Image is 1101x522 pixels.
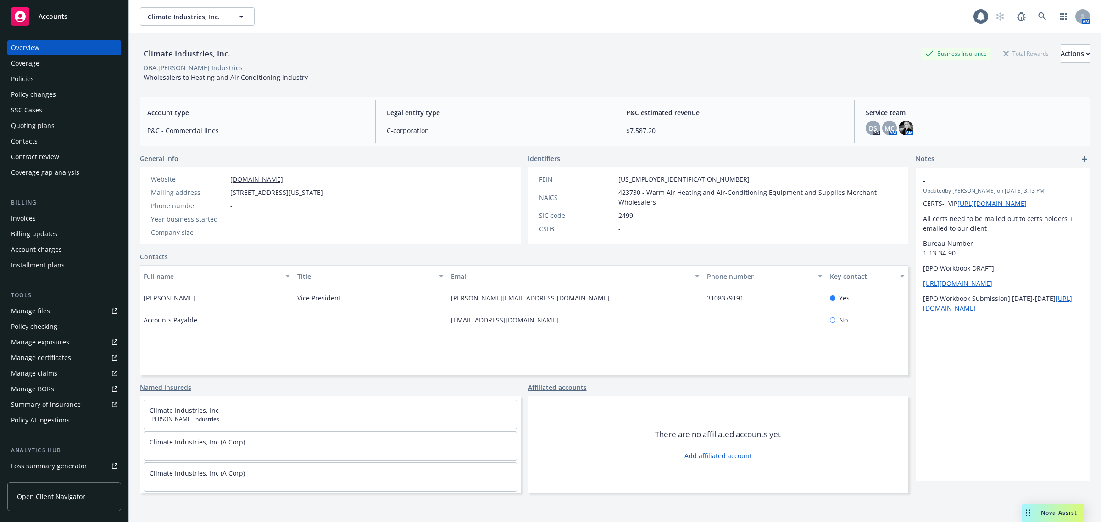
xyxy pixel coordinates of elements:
[294,265,447,287] button: Title
[140,154,178,163] span: General info
[11,258,65,272] div: Installment plans
[7,211,121,226] a: Invoices
[11,319,57,334] div: Policy checking
[140,383,191,392] a: Named insureds
[923,294,1083,313] p: [BPO Workbook Submission] [DATE]-[DATE]
[11,335,69,350] div: Manage exposures
[451,316,566,324] a: [EMAIL_ADDRESS][DOMAIN_NAME]
[618,224,621,233] span: -
[7,335,121,350] a: Manage exposures
[150,469,245,478] a: Climate Industries, Inc (A Corp)
[11,366,57,381] div: Manage claims
[150,406,219,415] a: Climate Industries, Inc
[230,188,323,197] span: [STREET_ADDRESS][US_STATE]
[7,446,121,455] div: Analytics hub
[1061,45,1090,62] div: Actions
[999,48,1053,59] div: Total Rewards
[655,429,781,440] span: There are no affiliated accounts yet
[707,294,751,302] a: 3108379191
[923,279,992,288] a: [URL][DOMAIN_NAME]
[11,413,70,428] div: Policy AI ingestions
[618,188,898,207] span: 423730 - Warm Air Heating and Air-Conditioning Equipment and Supplies Merchant Wholesalers
[923,214,1083,233] p: All certs need to be mailed out to certs holders + emailed to our client
[144,272,280,281] div: Full name
[884,123,895,133] span: MC
[144,293,195,303] span: [PERSON_NAME]
[1061,44,1090,63] button: Actions
[148,12,227,22] span: Climate Industries, Inc.
[144,73,308,82] span: Wholesalers to Heating and Air Conditioning industry
[707,272,812,281] div: Phone number
[447,265,703,287] button: Email
[17,492,85,501] span: Open Client Navigator
[147,108,364,117] span: Account type
[297,293,341,303] span: Vice President
[11,134,38,149] div: Contacts
[11,118,55,133] div: Quoting plans
[7,366,121,381] a: Manage claims
[140,48,234,60] div: Climate Industries, Inc.
[151,228,227,237] div: Company size
[684,451,752,461] a: Add affiliated account
[703,265,826,287] button: Phone number
[11,382,54,396] div: Manage BORs
[830,272,895,281] div: Key contact
[11,397,81,412] div: Summary of insurance
[7,150,121,164] a: Contract review
[1022,504,1034,522] div: Drag to move
[1033,7,1051,26] a: Search
[151,201,227,211] div: Phone number
[147,126,364,135] span: P&C - Commercial lines
[11,242,62,257] div: Account charges
[923,187,1083,195] span: Updated by [PERSON_NAME] on [DATE] 3:13 PM
[387,108,604,117] span: Legal entity type
[7,304,121,318] a: Manage files
[7,87,121,102] a: Policy changes
[923,199,1083,208] p: CERTS- VIP
[826,265,908,287] button: Key contact
[7,4,121,29] a: Accounts
[150,438,245,446] a: Climate Industries, Inc (A Corp)
[11,459,87,473] div: Loss summary generator
[11,165,79,180] div: Coverage gap analysis
[528,154,560,163] span: Identifiers
[11,211,36,226] div: Invoices
[1012,7,1030,26] a: Report a Bug
[140,252,168,261] a: Contacts
[923,176,1059,185] span: -
[618,211,633,220] span: 2499
[140,7,255,26] button: Climate Industries, Inc.
[39,13,67,20] span: Accounts
[528,383,587,392] a: Affiliated accounts
[539,174,615,184] div: FEIN
[151,188,227,197] div: Mailing address
[230,201,233,211] span: -
[151,174,227,184] div: Website
[230,214,233,224] span: -
[618,174,750,184] span: [US_EMPLOYER_IDENTIFICATION_NUMBER]
[899,121,913,135] img: photo
[11,40,39,55] div: Overview
[230,175,283,183] a: [DOMAIN_NAME]
[1022,504,1084,522] button: Nova Assist
[11,56,39,71] div: Coverage
[7,103,121,117] a: SSC Cases
[539,193,615,202] div: NAICS
[1041,509,1077,516] span: Nova Assist
[916,154,934,165] span: Notes
[7,72,121,86] a: Policies
[11,304,50,318] div: Manage files
[7,319,121,334] a: Policy checking
[916,168,1090,320] div: -Updatedby [PERSON_NAME] on [DATE] 3:13 PMCERTS- VIP[URL][DOMAIN_NAME]All certs need to be mailed...
[7,397,121,412] a: Summary of insurance
[451,294,617,302] a: [PERSON_NAME][EMAIL_ADDRESS][DOMAIN_NAME]
[7,258,121,272] a: Installment plans
[297,315,300,325] span: -
[7,40,121,55] a: Overview
[144,63,243,72] div: DBA: [PERSON_NAME] Industries
[7,118,121,133] a: Quoting plans
[7,227,121,241] a: Billing updates
[991,7,1009,26] a: Start snowing
[539,224,615,233] div: CSLB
